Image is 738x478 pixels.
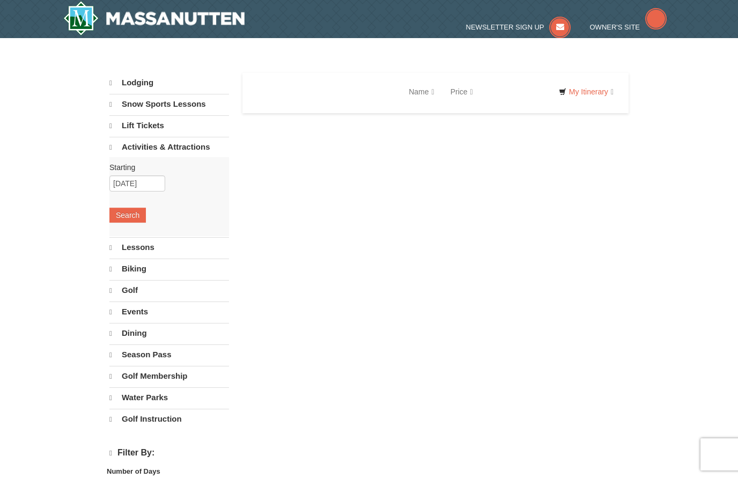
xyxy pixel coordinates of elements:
[107,467,160,475] strong: Number of Days
[590,23,667,31] a: Owner's Site
[109,387,229,408] a: Water Parks
[109,301,229,322] a: Events
[401,81,442,102] a: Name
[109,259,229,279] a: Biking
[109,73,229,93] a: Lodging
[442,81,481,102] a: Price
[63,1,245,35] img: Massanutten Resort Logo
[109,344,229,365] a: Season Pass
[109,208,146,223] button: Search
[552,84,621,100] a: My Itinerary
[109,280,229,300] a: Golf
[466,23,544,31] span: Newsletter Sign Up
[109,366,229,386] a: Golf Membership
[109,409,229,429] a: Golf Instruction
[109,162,221,173] label: Starting
[466,23,571,31] a: Newsletter Sign Up
[109,94,229,114] a: Snow Sports Lessons
[590,23,640,31] span: Owner's Site
[109,448,229,458] h4: Filter By:
[109,323,229,343] a: Dining
[109,115,229,136] a: Lift Tickets
[109,137,229,157] a: Activities & Attractions
[63,1,245,35] a: Massanutten Resort
[109,237,229,258] a: Lessons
